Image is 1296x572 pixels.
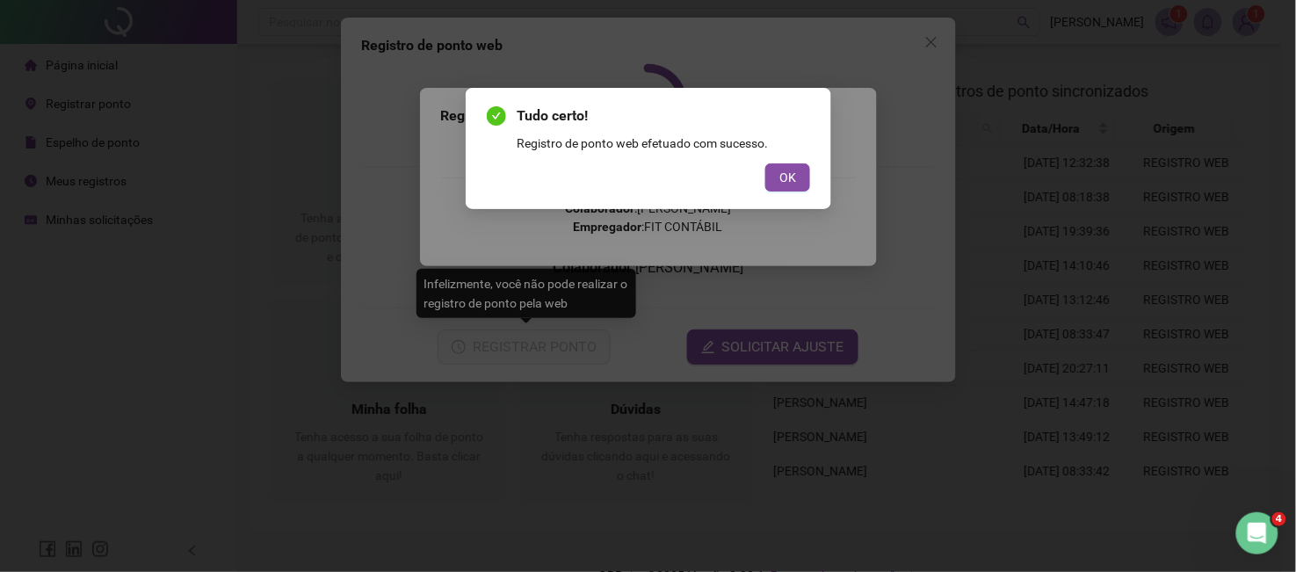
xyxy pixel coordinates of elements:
span: Tudo certo! [517,105,810,127]
span: OK [779,168,796,187]
span: 4 [1272,512,1286,526]
iframe: Intercom live chat [1236,512,1278,554]
div: Registro de ponto web efetuado com sucesso. [517,134,810,153]
span: check-circle [487,106,506,126]
button: OK [765,163,810,192]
